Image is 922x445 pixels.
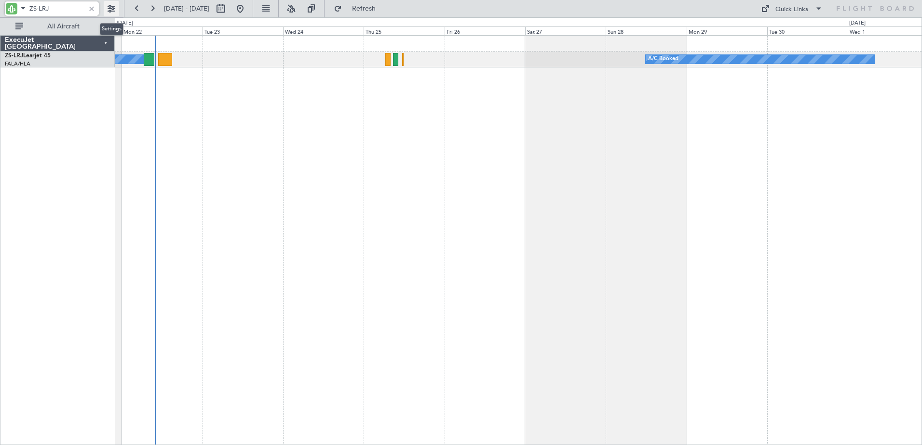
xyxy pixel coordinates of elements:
div: Wed 24 [283,26,364,35]
div: [DATE] [849,19,866,27]
span: Refresh [344,5,384,12]
div: Tue 23 [203,26,283,35]
div: Mon 29 [687,26,767,35]
button: Quick Links [756,1,827,16]
button: All Aircraft [11,19,105,34]
div: Mon 22 [122,26,202,35]
div: Settings [100,23,123,35]
span: [DATE] - [DATE] [164,4,209,13]
span: All Aircraft [25,23,102,30]
div: Fri 26 [445,26,525,35]
a: ZS-LRJLearjet 45 [5,53,51,59]
input: A/C (Reg. or Type) [29,1,85,16]
button: Refresh [329,1,387,16]
span: ZS-LRJ [5,53,23,59]
div: A/C Booked [648,52,678,66]
div: Sat 27 [525,26,606,35]
div: Quick Links [775,5,808,14]
a: FALA/HLA [5,60,30,67]
div: Sun 28 [606,26,686,35]
div: Tue 30 [767,26,848,35]
div: Thu 25 [364,26,444,35]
